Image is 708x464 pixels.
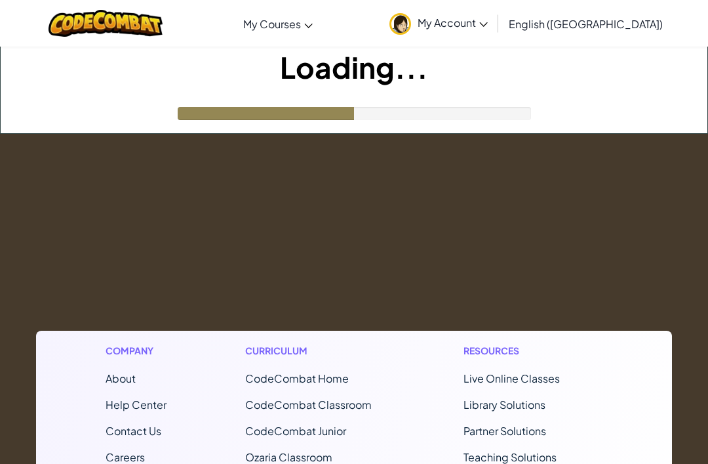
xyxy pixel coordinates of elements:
a: English ([GEOGRAPHIC_DATA]) [502,6,669,41]
h1: Company [106,344,167,358]
a: My Account [383,3,494,44]
a: Help Center [106,398,167,411]
a: Library Solutions [463,398,545,411]
a: Careers [106,450,145,464]
span: CodeCombat Home [245,371,349,385]
a: About [106,371,136,385]
span: My Account [418,16,488,30]
h1: Loading... [1,47,707,87]
a: Partner Solutions [463,424,546,438]
a: CodeCombat Junior [245,424,346,438]
a: Teaching Solutions [463,450,557,464]
a: Ozaria Classroom [245,450,332,464]
a: My Courses [237,6,319,41]
span: Contact Us [106,424,161,438]
a: Live Online Classes [463,371,560,385]
a: CodeCombat Classroom [245,398,372,411]
h1: Curriculum [245,344,385,358]
h1: Resources [463,344,603,358]
img: CodeCombat logo [49,10,163,37]
span: My Courses [243,17,301,31]
img: avatar [389,13,411,35]
span: English ([GEOGRAPHIC_DATA]) [509,17,663,31]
